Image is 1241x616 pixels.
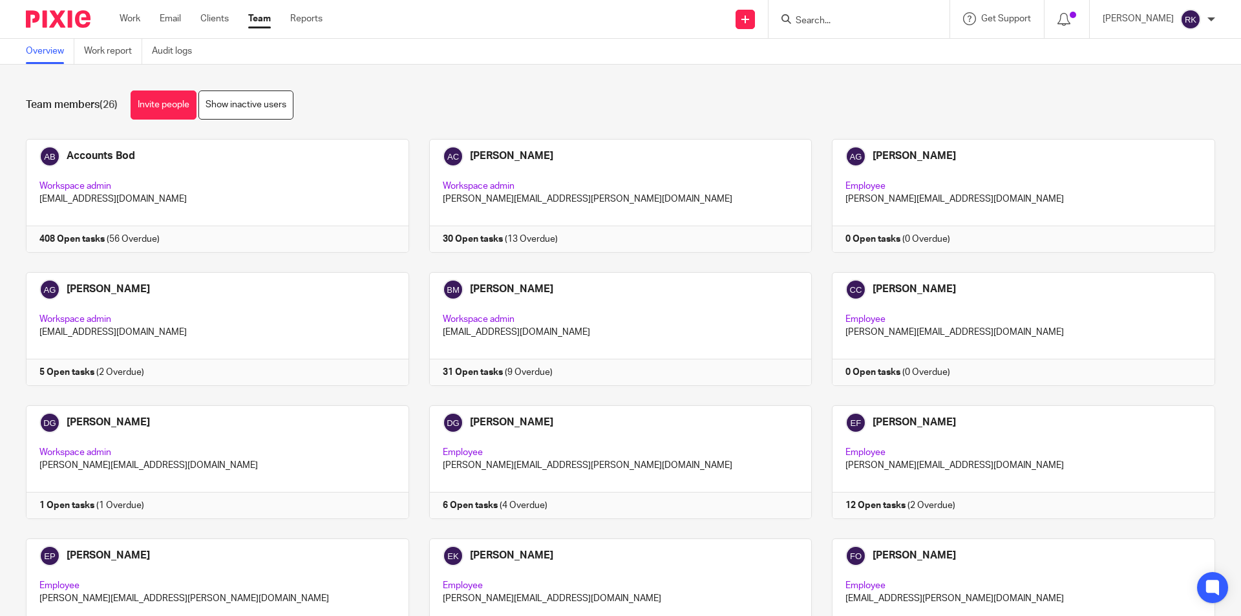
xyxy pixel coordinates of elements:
[160,12,181,25] a: Email
[84,39,142,64] a: Work report
[152,39,202,64] a: Audit logs
[26,10,90,28] img: Pixie
[981,14,1031,23] span: Get Support
[26,39,74,64] a: Overview
[131,90,196,120] a: Invite people
[120,12,140,25] a: Work
[1180,9,1201,30] img: svg%3E
[200,12,229,25] a: Clients
[100,100,118,110] span: (26)
[248,12,271,25] a: Team
[794,16,911,27] input: Search
[290,12,323,25] a: Reports
[198,90,293,120] a: Show inactive users
[26,98,118,112] h1: Team members
[1103,12,1174,25] p: [PERSON_NAME]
